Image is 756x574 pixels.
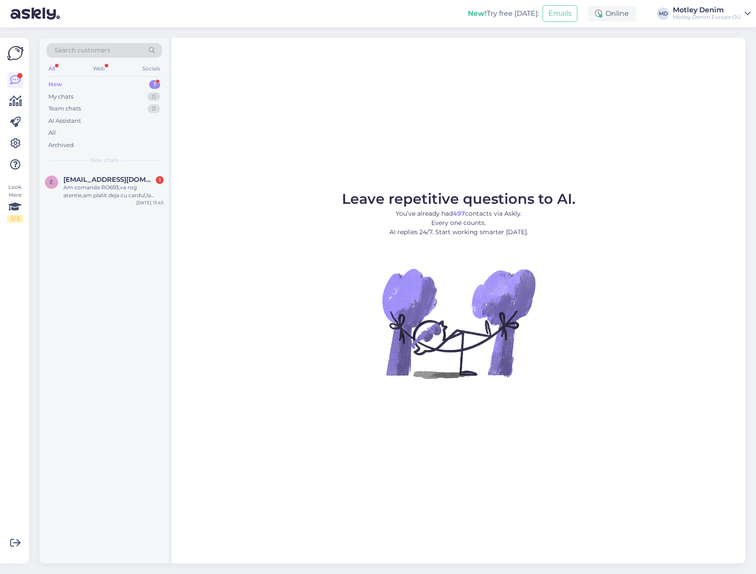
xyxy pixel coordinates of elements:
div: All [47,63,57,74]
div: Am comanda RO693,va rog atentie,am platit deja cu cardul,la comnda trecuta la fel dar ati trimis ... [63,184,164,199]
div: MD [657,7,669,20]
span: emanoil.ploscaru@gmail.com [63,176,155,184]
b: New! [468,9,487,18]
img: No Chat active [379,244,538,402]
div: Team chats [48,104,81,113]
div: 0 [147,92,160,101]
div: Motley Denim [673,7,741,14]
div: All [48,129,56,137]
div: Look Here [7,183,23,223]
div: 1 [149,80,160,89]
div: 1 [156,176,164,184]
div: Archived [48,141,74,150]
div: Try free [DATE]: [468,8,539,19]
div: Web [91,63,106,74]
div: Socials [140,63,162,74]
span: Leave repetitive questions to AI. [342,190,576,207]
div: Online [588,6,636,22]
button: Emails [543,5,577,22]
div: 0 [147,104,160,113]
b: 497 [453,210,465,217]
div: Motley Denim Europe OÜ [673,14,741,21]
div: [DATE] 13:45 [136,199,164,206]
div: My chats [48,92,73,101]
img: Askly Logo [7,45,24,62]
div: New [48,80,62,89]
p: You’ve already had contacts via Askly. Every one counts. AI replies 24/7. Start working smarter [... [342,209,576,237]
span: New chats [90,156,118,164]
a: Motley DenimMotley Denim Europe OÜ [673,7,751,21]
span: Search customers [55,46,110,55]
div: AI Assistant [48,117,81,125]
div: 2 / 3 [7,215,23,223]
span: e [50,179,53,185]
